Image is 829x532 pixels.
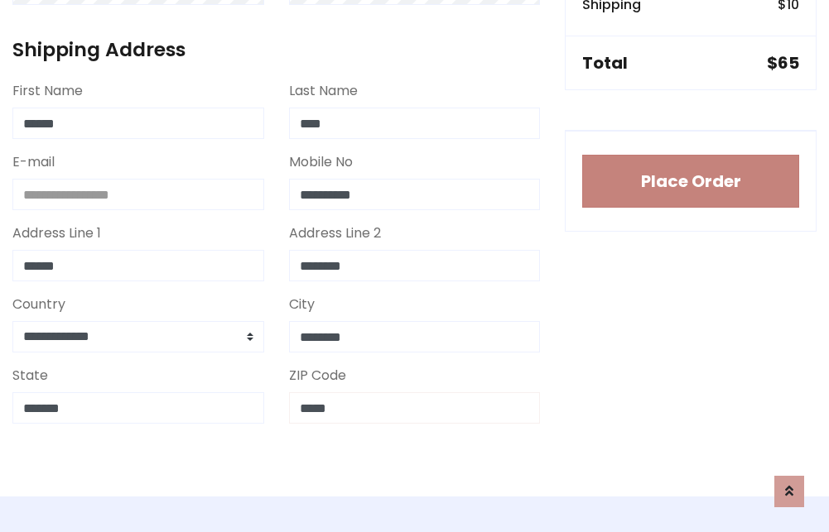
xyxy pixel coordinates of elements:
h4: Shipping Address [12,38,540,61]
label: Address Line 2 [289,223,381,243]
label: Country [12,295,65,314]
label: City [289,295,315,314]
label: E-mail [12,152,55,172]
label: First Name [12,81,83,101]
h5: $ [767,53,799,73]
h5: Total [582,53,628,73]
button: Place Order [582,155,799,208]
span: 65 [778,51,799,74]
label: Last Name [289,81,358,101]
label: Address Line 1 [12,223,101,243]
label: State [12,366,48,386]
label: ZIP Code [289,366,346,386]
label: Mobile No [289,152,353,172]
